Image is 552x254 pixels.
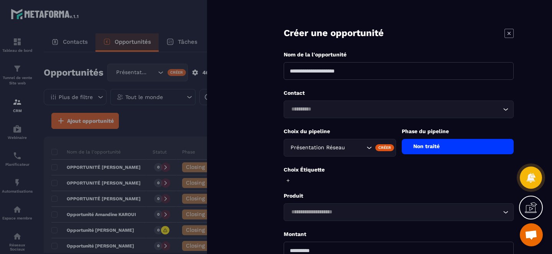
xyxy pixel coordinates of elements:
div: Search for option [284,139,396,157]
p: Produit [284,192,514,200]
p: Choix Étiquette [284,166,514,173]
p: Choix du pipeline [284,128,396,135]
p: Créer une opportunité [284,27,384,40]
input: Search for option [347,143,365,152]
div: Ouvrir le chat [520,223,543,246]
div: Search for option [284,203,514,221]
div: Créer [375,144,394,151]
span: Présentation Réseau [289,143,347,152]
p: Nom de la l'opportunité [284,51,514,58]
p: Montant [284,231,514,238]
p: Contact [284,89,514,97]
input: Search for option [289,208,501,216]
div: Search for option [284,101,514,118]
p: Phase du pipeline [402,128,514,135]
input: Search for option [289,105,501,114]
